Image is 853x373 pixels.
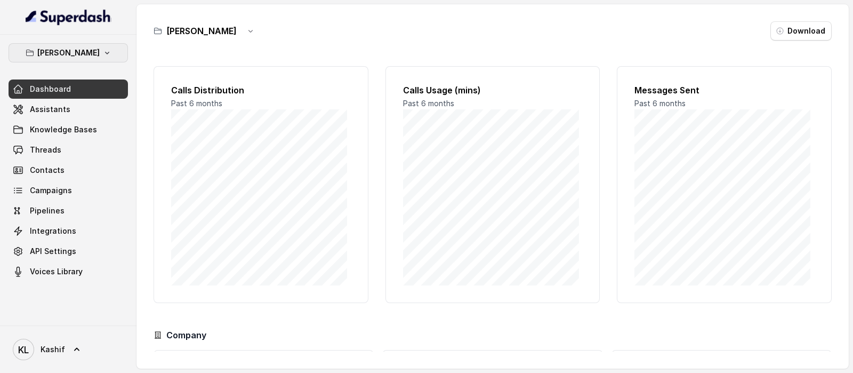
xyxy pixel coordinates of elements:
[9,262,128,281] a: Voices Library
[9,221,128,241] a: Integrations
[30,145,61,155] span: Threads
[9,140,128,160] a: Threads
[26,9,111,26] img: light.svg
[634,99,686,108] span: Past 6 months
[30,205,65,216] span: Pipelines
[9,242,128,261] a: API Settings
[37,46,100,59] p: [PERSON_NAME]
[30,124,97,135] span: Knowledge Bases
[30,246,76,257] span: API Settings
[166,25,237,37] h3: [PERSON_NAME]
[403,84,583,97] h2: Calls Usage (mins)
[9,120,128,139] a: Knowledge Bases
[634,84,814,97] h2: Messages Sent
[9,335,128,364] a: Kashif
[171,99,222,108] span: Past 6 months
[18,344,29,355] text: KL
[166,329,206,342] h3: Company
[9,80,128,99] a: Dashboard
[30,104,70,115] span: Assistants
[9,161,128,180] a: Contacts
[9,181,128,200] a: Campaigns
[30,84,71,94] span: Dashboard
[9,100,128,119] a: Assistants
[403,99,454,108] span: Past 6 months
[30,226,76,236] span: Integrations
[171,84,351,97] h2: Calls Distribution
[9,43,128,62] button: [PERSON_NAME]
[770,21,832,41] button: Download
[30,266,83,277] span: Voices Library
[9,201,128,220] a: Pipelines
[30,165,65,176] span: Contacts
[41,344,65,355] span: Kashif
[30,185,72,196] span: Campaigns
